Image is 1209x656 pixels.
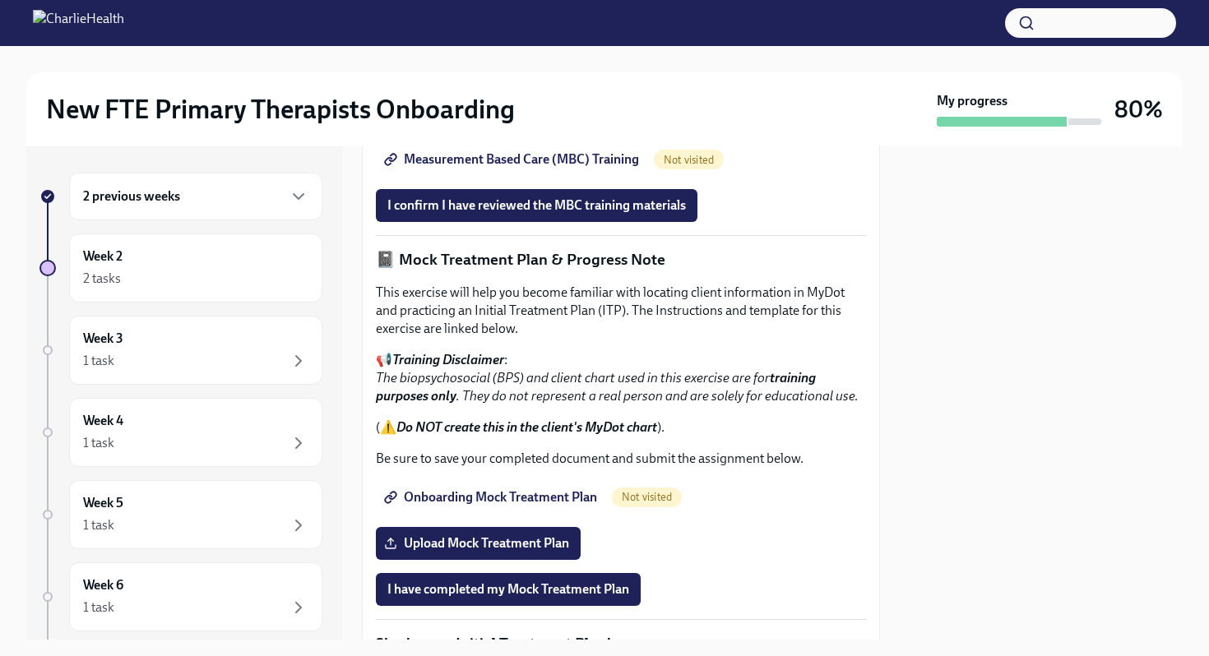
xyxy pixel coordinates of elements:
h6: Week 4 [83,412,123,430]
h6: Week 5 [83,494,123,512]
h2: New FTE Primary Therapists Onboarding [46,93,515,126]
em: The biopsychosocial (BPS) and client chart used in this exercise are for . They do not represent ... [376,370,859,404]
p: 📓 Mock Treatment Plan & Progress Note [376,249,866,270]
h3: 80% [1114,95,1163,124]
a: Week 41 task [39,398,322,467]
a: Week 22 tasks [39,233,322,303]
strong: Do NOT create this in the client's MyDot chart [396,419,657,435]
span: Not visited [612,491,682,503]
span: Measurement Based Care (MBC) Training [387,151,639,168]
span: Not visited [654,154,724,166]
div: 1 task [83,516,114,534]
h6: Week 3 [83,330,123,348]
button: I have completed my Mock Treatment Plan [376,573,641,606]
span: Upload Mock Treatment Plan [387,535,569,552]
p: Shadow an Initial Treatment Plan! [376,633,866,654]
p: This exercise will help you become familiar with locating client information in MyDot and practic... [376,284,866,338]
a: Week 61 task [39,562,322,631]
div: 2 tasks [83,270,121,288]
a: Onboarding Mock Treatment Plan [376,481,609,514]
a: Week 31 task [39,316,322,385]
div: 1 task [83,352,114,370]
h6: 2 previous weeks [83,187,180,206]
a: Week 51 task [39,480,322,549]
span: Onboarding Mock Treatment Plan [387,489,597,506]
strong: My progress [937,92,1007,110]
h6: Week 6 [83,576,123,594]
div: 2 previous weeks [69,173,322,220]
span: I confirm I have reviewed the MBC training materials [387,197,686,214]
div: 1 task [83,598,114,617]
h6: Week 2 [83,247,123,266]
p: 📢 : [376,351,866,405]
p: (⚠️ ). [376,418,866,437]
span: I have completed my Mock Treatment Plan [387,581,629,598]
strong: Training Disclaimer [392,352,504,367]
button: I confirm I have reviewed the MBC training materials [376,189,697,222]
strong: training purposes only [376,370,816,404]
p: Be sure to save your completed document and submit the assignment below. [376,450,866,468]
div: 1 task [83,434,114,452]
label: Upload Mock Treatment Plan [376,527,581,560]
a: Measurement Based Care (MBC) Training [376,143,651,176]
img: CharlieHealth [33,10,124,36]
